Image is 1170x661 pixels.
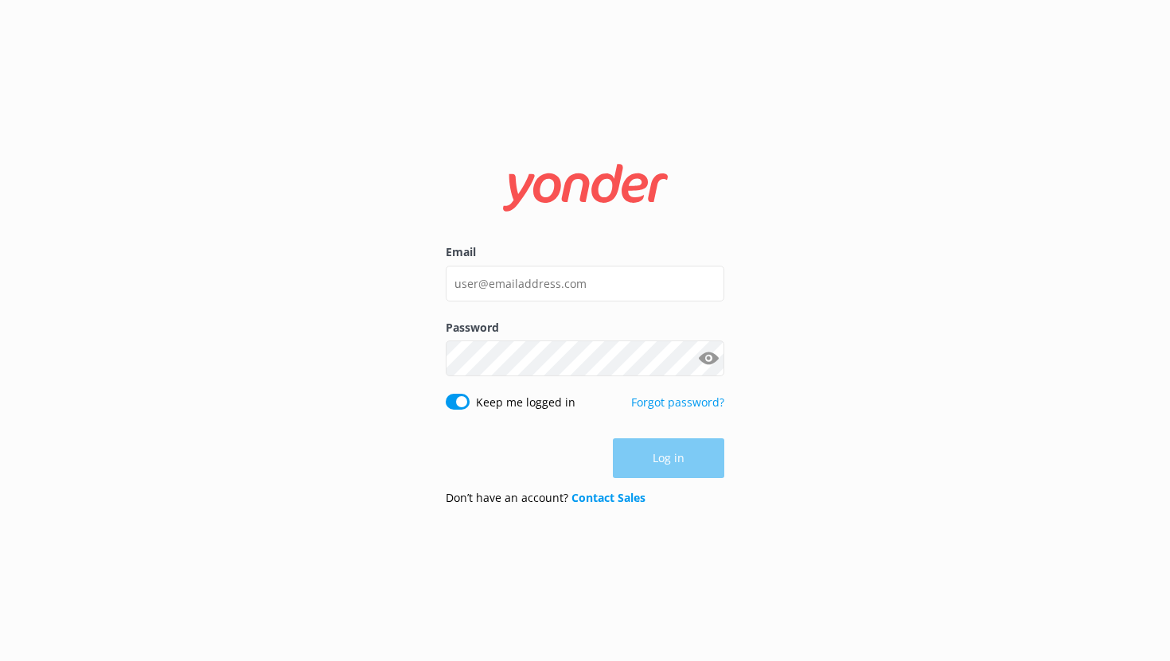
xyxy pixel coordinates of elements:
label: Email [446,243,724,261]
a: Contact Sales [571,490,645,505]
input: user@emailaddress.com [446,266,724,301]
button: Show password [692,343,724,375]
p: Don’t have an account? [446,489,645,507]
label: Keep me logged in [476,394,575,411]
label: Password [446,319,724,336]
a: Forgot password? [631,395,724,410]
